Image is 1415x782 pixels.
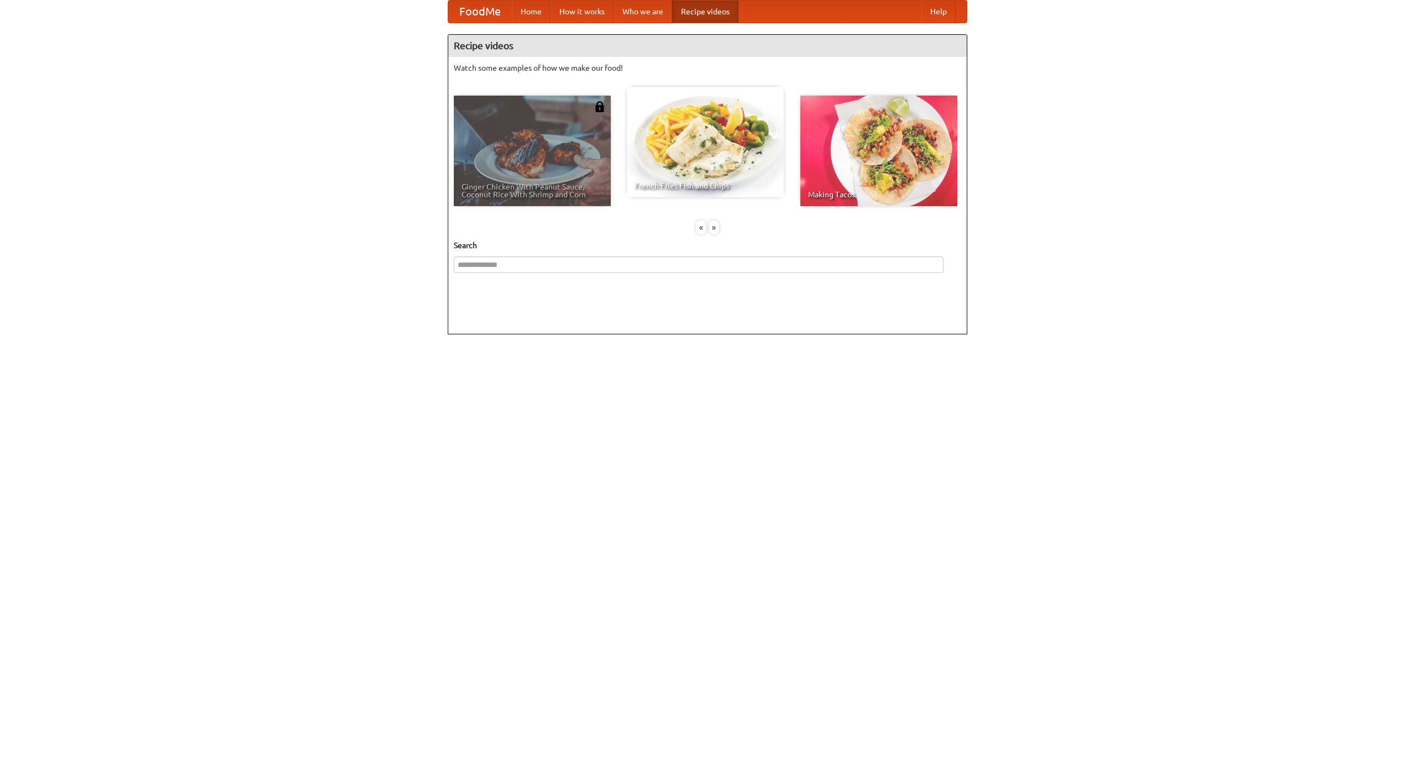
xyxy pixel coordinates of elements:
a: Help [921,1,956,23]
div: « [696,221,706,234]
a: Who we are [614,1,672,23]
span: Making Tacos [808,191,950,198]
h4: Recipe videos [448,35,967,57]
a: Recipe videos [672,1,738,23]
p: Watch some examples of how we make our food! [454,62,961,74]
a: French Fries Fish and Chips [627,87,784,197]
a: Home [512,1,551,23]
img: 483408.png [594,101,605,112]
a: How it works [551,1,614,23]
h5: Search [454,240,961,251]
a: FoodMe [448,1,512,23]
span: French Fries Fish and Chips [635,182,776,190]
div: » [709,221,719,234]
a: Making Tacos [800,96,957,206]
